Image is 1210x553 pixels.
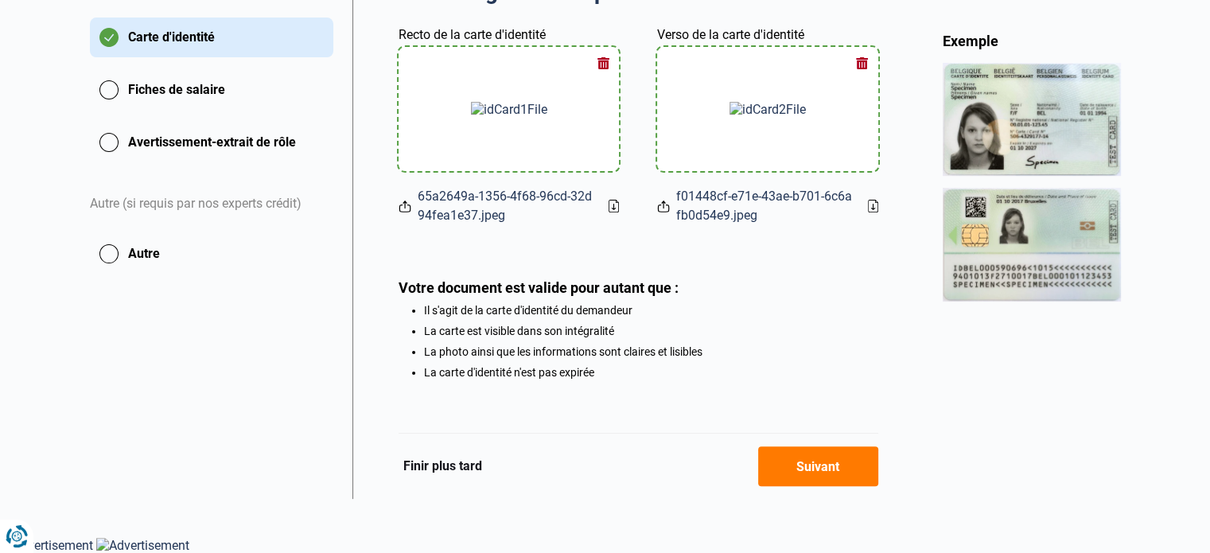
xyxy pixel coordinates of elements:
img: idCard2File [730,102,806,117]
button: Finir plus tard [399,456,487,477]
a: Download [868,200,878,212]
li: La carte d'identité n'est pas expirée [424,366,878,379]
a: Download [609,200,619,212]
button: Suivant [758,446,878,486]
img: idCard1File [471,102,547,117]
span: f01448cf-e71e-43ae-b701-6c6afb0d54e9.jpeg [676,187,854,225]
li: Il s'agit de la carte d'identité du demandeur [424,304,878,317]
li: La carte est visible dans son intégralité [424,325,878,337]
label: Verso de la carte d'identité [657,25,804,45]
button: Autre [90,234,333,274]
img: idCard [943,63,1121,301]
button: Avertissement-extrait de rôle [90,123,333,162]
img: Advertisement [96,538,189,553]
div: Autre (si requis par nos experts crédit) [90,175,333,234]
button: Carte d'identité [90,18,333,57]
div: Exemple [943,32,1121,50]
span: 65a2649a-1356-4f68-96cd-32d94fea1e37.jpeg [418,187,596,225]
div: Votre document est valide pour autant que : [399,279,878,296]
label: Recto de la carte d'identité [399,25,546,45]
button: Fiches de salaire [90,70,333,110]
li: La photo ainsi que les informations sont claires et lisibles [424,345,878,358]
